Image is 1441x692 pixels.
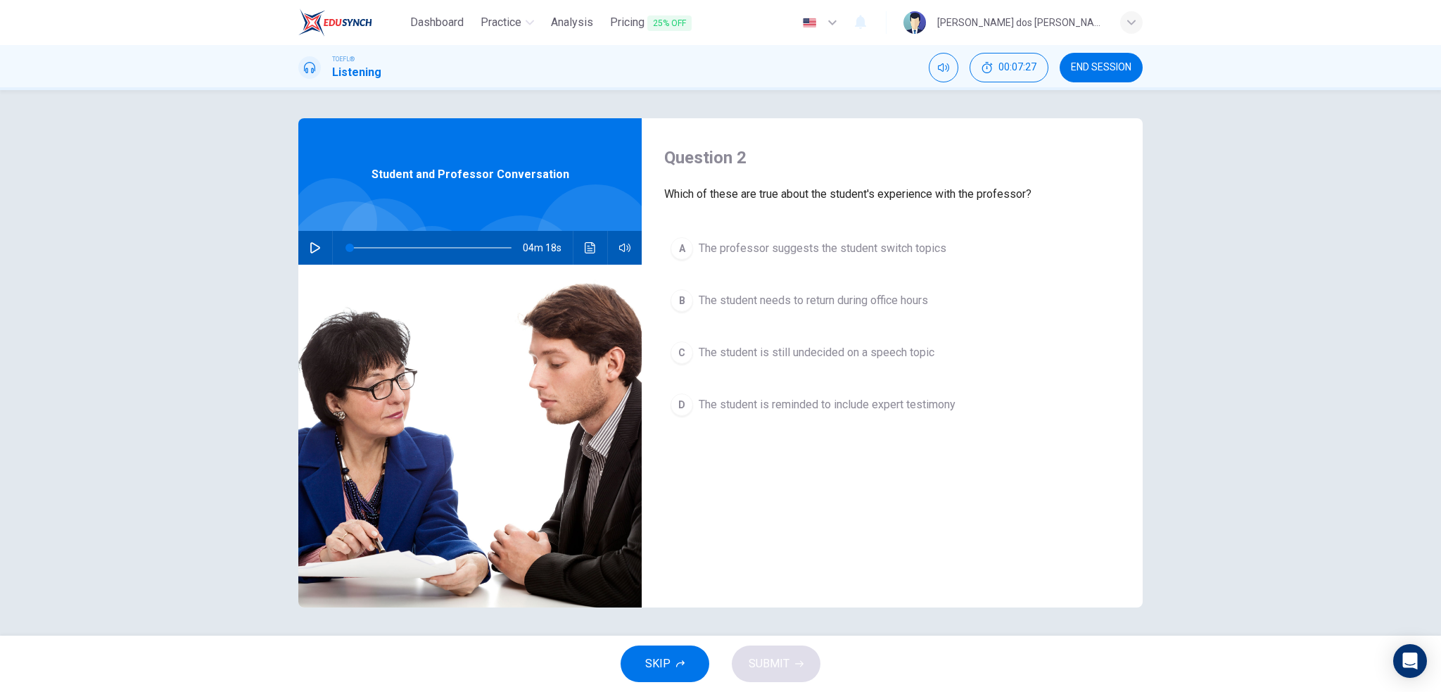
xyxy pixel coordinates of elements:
[1071,62,1131,73] span: END SESSION
[332,64,381,81] h1: Listening
[481,14,521,31] span: Practice
[551,14,593,31] span: Analysis
[937,14,1103,31] div: [PERSON_NAME] dos [PERSON_NAME]
[610,14,692,32] span: Pricing
[579,231,602,265] button: Click to see the audio transcription
[298,8,372,37] img: EduSynch logo
[664,231,1120,266] button: AThe professor suggests the student switch topics
[1060,53,1143,82] button: END SESSION
[410,14,464,31] span: Dashboard
[545,10,599,35] button: Analysis
[405,10,469,35] button: Dashboard
[929,53,958,82] div: Mute
[475,10,540,35] button: Practice
[671,237,693,260] div: A
[801,18,818,28] img: en
[671,341,693,364] div: C
[970,53,1048,82] div: Hide
[998,62,1036,73] span: 00:07:27
[645,654,671,674] span: SKIP
[664,335,1120,370] button: CThe student is still undecided on a speech topic
[332,54,355,64] span: TOEFL®
[699,240,946,257] span: The professor suggests the student switch topics
[545,10,599,36] a: Analysis
[699,396,956,413] span: The student is reminded to include expert testimony
[372,166,569,183] span: Student and Professor Conversation
[671,289,693,312] div: B
[699,292,928,309] span: The student needs to return during office hours
[405,10,469,36] a: Dashboard
[621,646,709,682] button: SKIP
[523,231,573,265] span: 04m 18s
[647,15,692,31] span: 25% OFF
[664,146,1120,169] h4: Question 2
[671,394,693,416] div: D
[298,265,642,608] img: Student and Professor Conversation
[903,11,926,34] img: Profile picture
[298,8,405,37] a: EduSynch logo
[604,10,697,36] button: Pricing25% OFF
[664,187,1031,201] span: Which of these are true about the student's experience with the professor?
[1393,644,1427,678] div: Open Intercom Messenger
[699,344,934,361] span: The student is still undecided on a speech topic
[970,53,1048,82] button: 00:07:27
[664,283,1120,318] button: BThe student needs to return during office hours
[664,387,1120,422] button: DThe student is reminded to include expert testimony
